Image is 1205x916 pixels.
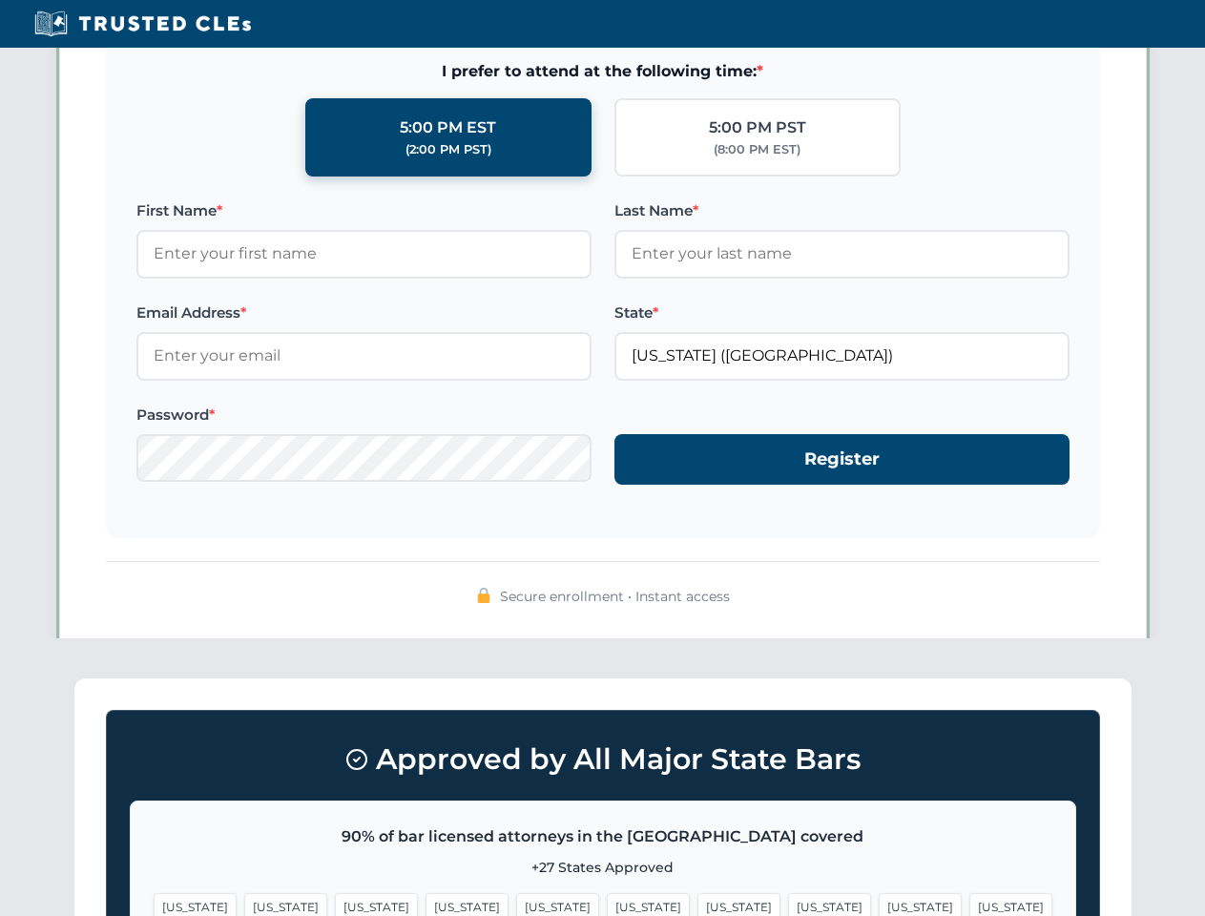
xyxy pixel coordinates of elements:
[29,10,257,38] img: Trusted CLEs
[614,302,1070,324] label: State
[614,332,1070,380] input: Florida (FL)
[476,588,491,603] img: 🔒
[614,199,1070,222] label: Last Name
[405,140,491,159] div: (2:00 PM PST)
[500,586,730,607] span: Secure enrollment • Instant access
[154,824,1052,849] p: 90% of bar licensed attorneys in the [GEOGRAPHIC_DATA] covered
[136,59,1070,84] span: I prefer to attend at the following time:
[136,404,592,427] label: Password
[154,857,1052,878] p: +27 States Approved
[714,140,800,159] div: (8:00 PM EST)
[709,115,806,140] div: 5:00 PM PST
[136,230,592,278] input: Enter your first name
[136,332,592,380] input: Enter your email
[136,199,592,222] label: First Name
[400,115,496,140] div: 5:00 PM EST
[614,230,1070,278] input: Enter your last name
[130,734,1076,785] h3: Approved by All Major State Bars
[136,302,592,324] label: Email Address
[614,434,1070,485] button: Register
